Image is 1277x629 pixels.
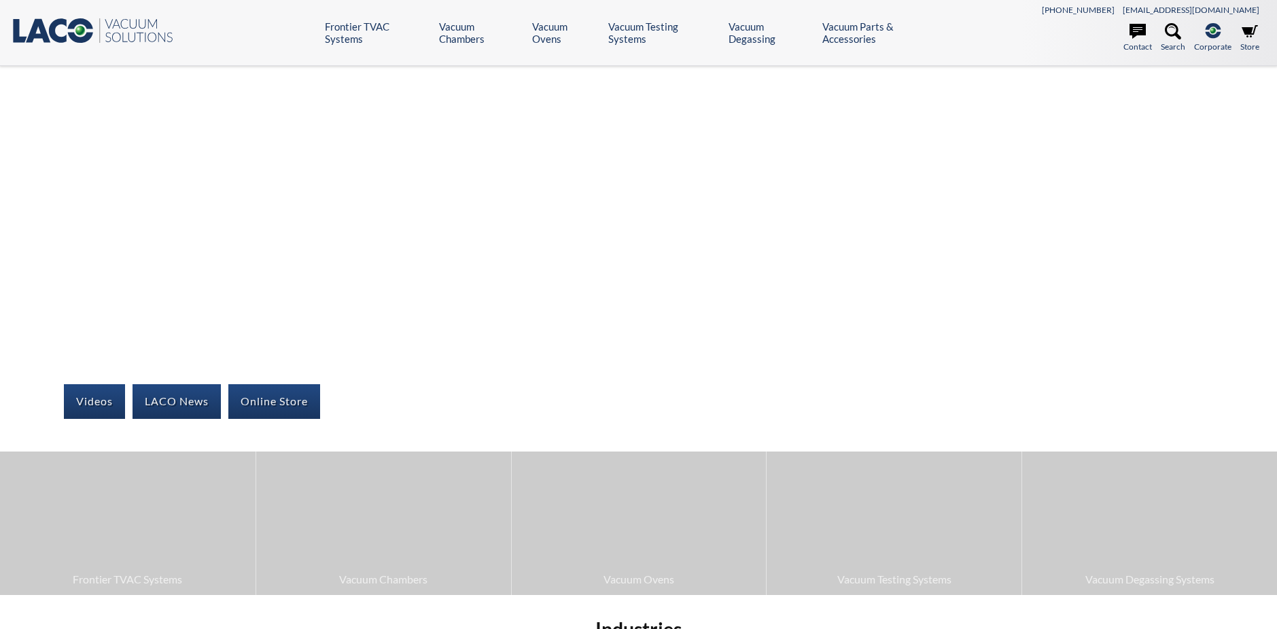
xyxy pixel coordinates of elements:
[7,571,249,588] span: Frontier TVAC Systems
[1022,452,1277,594] a: Vacuum Degassing Systems
[519,571,760,588] span: Vacuum Ovens
[256,452,511,594] a: Vacuum Chambers
[512,452,767,594] a: Vacuum Ovens
[133,384,221,418] a: LACO News
[64,384,125,418] a: Videos
[1240,23,1259,53] a: Store
[532,20,599,45] a: Vacuum Ovens
[263,571,504,588] span: Vacuum Chambers
[228,384,320,418] a: Online Store
[439,20,522,45] a: Vacuum Chambers
[822,20,949,45] a: Vacuum Parts & Accessories
[325,20,429,45] a: Frontier TVAC Systems
[1029,571,1270,588] span: Vacuum Degassing Systems
[773,571,1015,588] span: Vacuum Testing Systems
[729,20,812,45] a: Vacuum Degassing
[608,20,718,45] a: Vacuum Testing Systems
[1042,5,1115,15] a: [PHONE_NUMBER]
[1123,23,1152,53] a: Contact
[1194,40,1231,53] span: Corporate
[767,452,1021,594] a: Vacuum Testing Systems
[1123,5,1259,15] a: [EMAIL_ADDRESS][DOMAIN_NAME]
[1161,23,1185,53] a: Search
